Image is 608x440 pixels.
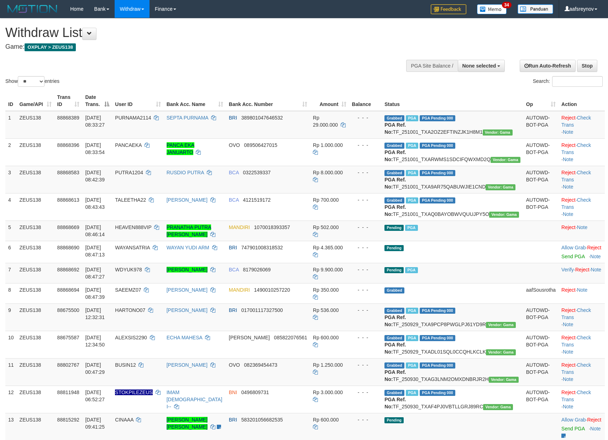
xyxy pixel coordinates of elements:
[167,115,208,121] a: SEPTA PURNAMA
[17,283,54,303] td: ZEUS138
[313,389,343,395] span: Rp 3.000.000
[406,60,457,72] div: PGA Site Balance /
[167,307,208,313] a: [PERSON_NAME]
[577,60,597,72] a: Stop
[229,267,239,272] span: BCA
[577,224,588,230] a: Note
[352,224,379,231] div: - - -
[115,287,141,293] span: SAEEMZ07
[384,397,406,409] b: PGA Ref. No:
[561,287,576,293] a: Reject
[352,286,379,293] div: - - -
[17,138,54,166] td: ZEUS138
[420,390,455,396] span: PGA Pending
[115,267,142,272] span: WDYUK978
[85,245,105,258] span: [DATE] 08:47:13
[559,138,605,166] td: · ·
[523,331,559,358] td: AUTOWD-BOT-PGA
[18,76,44,87] select: Showentries
[352,244,379,251] div: - - -
[587,417,601,423] a: Reject
[384,245,404,251] span: Pending
[243,197,271,203] span: Copy 4121519172 to clipboard
[17,331,54,358] td: ZEUS138
[561,307,576,313] a: Reject
[349,91,382,111] th: Balance
[313,197,339,203] span: Rp 700.000
[5,43,398,51] h4: Game:
[85,335,105,348] span: [DATE] 12:34:50
[313,224,339,230] span: Rp 502.000
[523,111,559,139] td: AUTOWD-BOT-PGA
[54,91,83,111] th: Trans ID: activate to sort column ascending
[313,362,343,368] span: Rp 1.250.000
[352,307,379,314] div: - - -
[229,335,270,340] span: [PERSON_NAME]
[5,263,17,283] td: 7
[431,4,466,14] img: Feedback.jpg
[244,362,277,368] span: Copy 082369454473 to clipboard
[405,267,418,273] span: Marked by aafsreyleap
[310,91,349,111] th: Amount: activate to sort column ascending
[561,115,576,121] a: Reject
[561,389,591,402] a: Check Trans
[85,170,105,182] span: [DATE] 08:42:39
[57,245,79,250] span: 88868690
[167,170,204,175] a: RUSDIO PUTRA
[559,331,605,358] td: · ·
[313,245,343,250] span: Rp 4.365.000
[406,308,418,314] span: Marked by aaftrukkakada
[384,369,406,382] b: PGA Ref. No:
[85,224,105,237] span: [DATE] 08:46:14
[57,267,79,272] span: 88868692
[523,386,559,413] td: AUTOWD-BOT-PGA
[559,358,605,386] td: · ·
[115,224,151,230] span: HEAVEN888VIP
[167,267,208,272] a: [PERSON_NAME]
[115,362,136,368] span: BUSIN12
[229,417,237,423] span: BRI
[226,91,310,111] th: Bank Acc. Number: activate to sort column ascending
[352,196,379,203] div: - - -
[561,170,576,175] a: Reject
[115,389,153,395] span: Nama rekening ada tanda titik/strip, harap diedit
[57,362,79,368] span: 88802767
[241,245,283,250] span: Copy 747901008318532 to clipboard
[384,197,404,203] span: Grabbed
[561,389,576,395] a: Reject
[241,115,283,121] span: Copy 389801047646532 to clipboard
[559,303,605,331] td: · ·
[313,307,339,313] span: Rp 536.000
[561,417,587,423] span: ·
[590,254,601,259] a: Note
[115,115,151,121] span: PURNAMA2114
[229,197,239,203] span: BCA
[587,245,601,250] a: Reject
[17,241,54,263] td: ZEUS138
[561,197,576,203] a: Reject
[57,170,79,175] span: 88868583
[5,358,17,386] td: 11
[384,287,404,293] span: Grabbed
[406,197,418,203] span: Marked by aafsreyleap
[85,389,105,402] span: [DATE] 06:52:27
[559,386,605,413] td: · ·
[167,389,222,409] a: IMAM [DEMOGRAPHIC_DATA] I--
[384,267,404,273] span: Pending
[520,60,576,72] a: Run Auto-Refresh
[563,184,573,190] a: Note
[352,114,379,121] div: - - -
[241,417,283,423] span: Copy 583201056682535 to clipboard
[85,142,105,155] span: [DATE] 08:33:54
[85,287,105,300] span: [DATE] 08:47:39
[406,115,418,121] span: Marked by aaftrukkakada
[561,362,591,375] a: Check Trans
[229,170,239,175] span: BCA
[559,193,605,221] td: · ·
[489,377,519,383] span: Vendor URL: https://trx31.1velocity.biz
[352,169,379,176] div: - - -
[382,166,523,193] td: TF_251001_TXA9AR75QABUWJIE1CND
[561,170,591,182] a: Check Trans
[229,287,250,293] span: MANDIRI
[563,322,573,327] a: Note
